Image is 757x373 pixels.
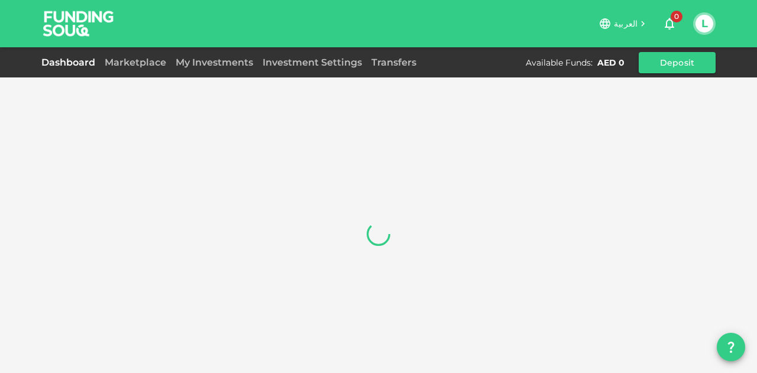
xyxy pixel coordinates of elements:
[695,15,713,33] button: L
[258,57,367,68] a: Investment Settings
[171,57,258,68] a: My Investments
[658,12,681,35] button: 0
[100,57,171,68] a: Marketplace
[614,18,638,29] span: العربية
[41,57,100,68] a: Dashboard
[597,57,625,69] div: AED 0
[526,57,593,69] div: Available Funds :
[367,57,421,68] a: Transfers
[717,333,745,361] button: question
[639,52,716,73] button: Deposit
[671,11,682,22] span: 0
